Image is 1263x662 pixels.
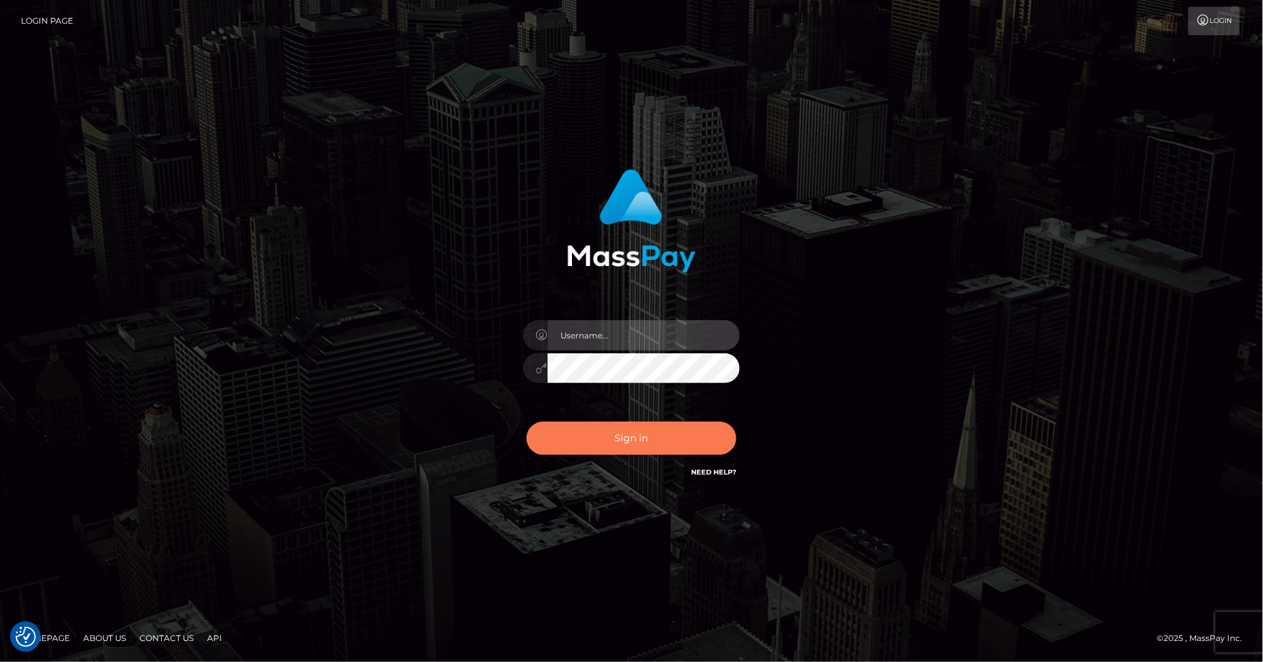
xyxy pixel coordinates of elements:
[567,169,696,273] img: MassPay Login
[16,627,36,647] img: Revisit consent button
[548,320,740,351] input: Username...
[16,627,36,647] button: Consent Preferences
[527,422,736,455] button: Sign in
[78,627,131,648] a: About Us
[15,627,75,648] a: Homepage
[1189,7,1240,35] a: Login
[691,468,736,477] a: Need Help?
[134,627,199,648] a: Contact Us
[21,7,73,35] a: Login Page
[1157,631,1253,646] div: © 2025 , MassPay Inc.
[202,627,227,648] a: API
